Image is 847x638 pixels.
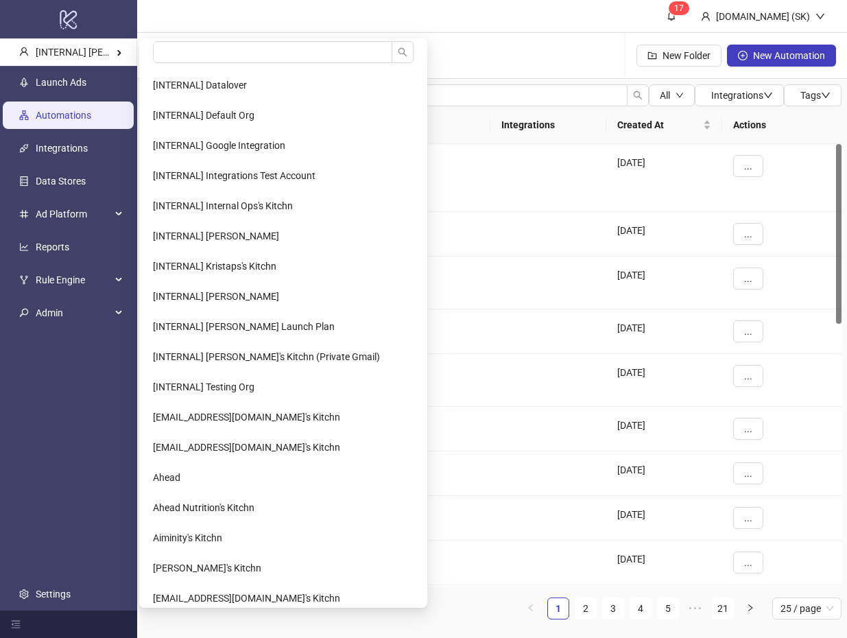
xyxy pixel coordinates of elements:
[19,209,29,219] span: number
[603,598,623,619] a: 3
[738,51,748,60] span: plus-circle
[153,563,261,574] span: [PERSON_NAME]'s Kitchn
[701,12,711,21] span: user
[398,47,407,57] span: search
[630,598,652,619] li: 4
[733,365,763,387] button: ...
[744,557,752,568] span: ...
[722,106,842,144] th: Actions
[657,598,679,619] li: 5
[19,275,29,285] span: fork
[821,91,831,100] span: down
[153,291,279,302] span: [INTERNAL] [PERSON_NAME]
[727,45,836,67] button: New Automation
[606,212,722,257] div: [DATE]
[153,351,380,362] span: [INTERNAL] [PERSON_NAME]'s Kitchn (Private Gmail)
[763,91,773,100] span: down
[695,84,784,106] button: Integrationsdown
[633,91,643,100] span: search
[669,1,689,15] sup: 17
[374,106,490,144] th: Creator
[739,598,761,619] li: Next Page
[19,308,29,318] span: key
[784,84,842,106] button: Tagsdown
[153,140,285,151] span: [INTERNAL] Google Integration
[36,110,91,121] a: Automations
[153,231,279,241] span: [INTERNAL] [PERSON_NAME]
[153,442,340,453] span: [EMAIL_ADDRESS][DOMAIN_NAME]'s Kitchn
[520,598,542,619] button: left
[753,50,825,61] span: New Automation
[606,106,722,144] th: Created At
[713,598,733,619] a: 21
[733,268,763,290] button: ...
[548,598,569,619] a: 1
[153,593,340,604] span: [EMAIL_ADDRESS][DOMAIN_NAME]'s Kitchn
[733,462,763,484] button: ...
[36,47,191,58] span: [INTERNAL] [PERSON_NAME] Kitchn
[630,598,651,619] a: 4
[649,84,695,106] button: Alldown
[733,552,763,574] button: ...
[744,228,752,239] span: ...
[647,51,657,60] span: folder-add
[575,598,596,619] a: 2
[744,423,752,434] span: ...
[800,90,831,101] span: Tags
[153,502,254,513] span: Ahead Nutrition's Kitchn
[606,144,722,212] div: [DATE]
[660,90,670,101] span: All
[733,155,763,177] button: ...
[606,354,722,407] div: [DATE]
[36,176,86,187] a: Data Stores
[744,326,752,337] span: ...
[606,451,722,496] div: [DATE]
[733,320,763,342] button: ...
[575,598,597,619] li: 2
[772,598,842,619] div: Page Size
[153,80,247,91] span: [INTERNAL] Datalover
[36,299,111,327] span: Admin
[520,598,542,619] li: Previous Page
[153,110,254,121] span: [INTERNAL] Default Org
[711,9,815,24] div: [DOMAIN_NAME] (SK)
[153,532,222,543] span: Aiminity's Kitchn
[674,3,679,13] span: 1
[153,200,293,211] span: [INTERNAL] Internal Ops's Kitchn
[36,266,111,294] span: Rule Engine
[36,589,71,600] a: Settings
[676,91,684,99] span: down
[684,598,706,619] span: •••
[815,12,825,21] span: down
[11,619,21,629] span: menu-fold
[658,598,678,619] a: 5
[744,468,752,479] span: ...
[606,407,722,451] div: [DATE]
[679,3,684,13] span: 7
[744,512,752,523] span: ...
[153,381,254,392] span: [INTERNAL] Testing Org
[153,472,180,483] span: Ahead
[733,507,763,529] button: ...
[606,496,722,541] div: [DATE]
[153,321,335,332] span: [INTERNAL] [PERSON_NAME] Launch Plan
[36,77,86,88] a: Launch Ads
[606,541,722,585] div: [DATE]
[606,257,722,309] div: [DATE]
[527,604,535,612] span: left
[744,370,752,381] span: ...
[744,273,752,284] span: ...
[19,47,29,57] span: user
[733,418,763,440] button: ...
[744,161,752,172] span: ...
[36,143,88,154] a: Integrations
[636,45,721,67] button: New Folder
[684,598,706,619] li: Next 5 Pages
[667,11,676,21] span: bell
[746,604,754,612] span: right
[663,50,711,61] span: New Folder
[606,309,722,354] div: [DATE]
[153,170,315,181] span: [INTERNAL] Integrations Test Account
[711,90,773,101] span: Integrations
[36,241,69,252] a: Reports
